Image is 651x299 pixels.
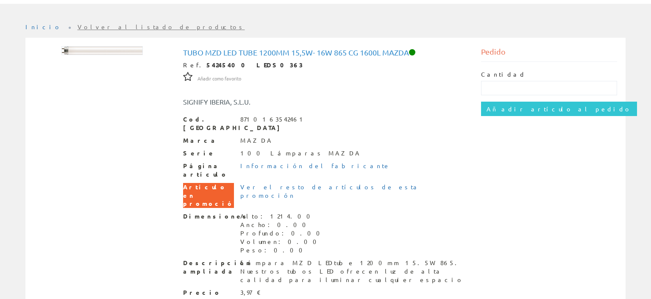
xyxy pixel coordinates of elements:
[481,46,618,62] div: Pedido
[183,136,234,145] span: Marca
[183,288,234,297] span: Precio
[183,212,234,221] span: Dimensiones
[240,259,468,284] div: Lámpara MZD LEDtube 1200mm 15.5W 865. Nuestros tubos LED ofrecen luz de alta calidad para ilumina...
[240,238,325,246] div: Volumen: 0.00
[198,74,241,82] a: Añadir como favorito
[481,70,526,79] label: Cantidad
[240,221,325,229] div: Ancho: 0.00
[183,149,234,158] span: Serie
[206,61,303,69] strong: 54245400 LEDS0363
[240,115,306,124] div: 8710163542461
[481,102,637,116] input: Añadir artículo al pedido
[198,75,241,82] span: Añadir como favorito
[240,149,361,158] div: 100 Lámparas MAZDA
[183,115,234,132] span: Cod. [GEOGRAPHIC_DATA]
[177,97,351,107] div: SIGNIFY IBERIA, S.L.U.
[240,162,390,169] a: Información del fabricante
[240,136,273,145] div: MAZDA
[240,212,325,221] div: Alto: 1214.00
[183,61,468,69] div: Ref.
[240,246,325,255] div: Peso: 0.00
[240,229,325,238] div: Profundo: 0.00
[183,183,234,208] span: Artículo en promoción
[183,162,234,179] span: Página artículo
[78,23,245,30] a: Volver al listado de productos
[25,23,61,30] a: Inicio
[240,183,420,199] a: Ver el resto de artículos de esta promoción
[240,288,261,297] div: 3,97 €
[183,48,468,57] h1: Tubo MZD Led Tube 1200mm 15,5W- 16w 865 cg 1600L Mazda
[183,259,234,276] span: Descripción ampliada
[61,46,143,55] img: Foto artículo Tubo MZD Led Tube 1200mm 15,5W- 16w 865 cg 1600L Mazda (192x20.736)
